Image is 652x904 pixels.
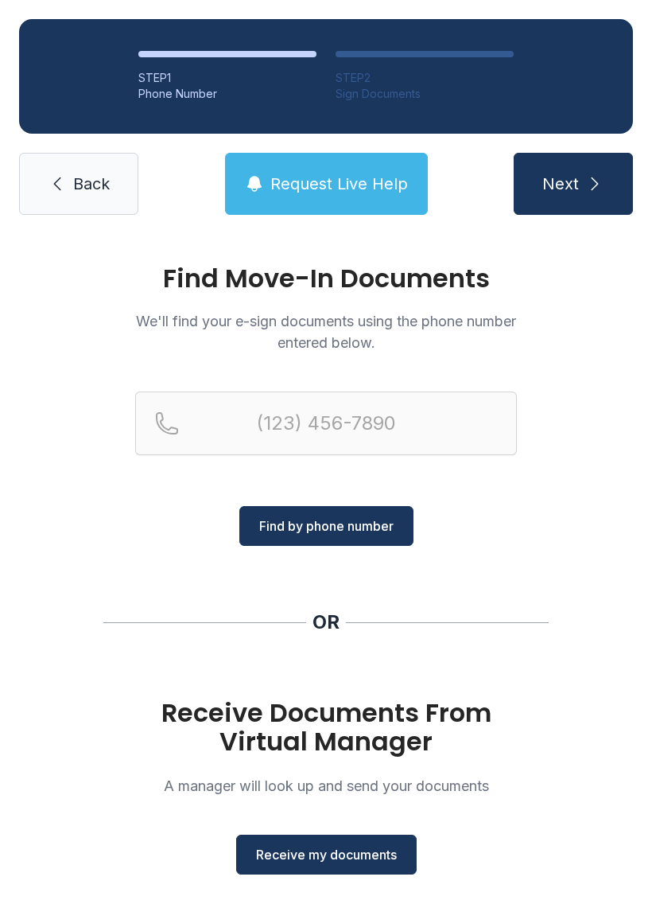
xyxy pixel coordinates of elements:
[542,173,579,195] span: Next
[259,516,394,536] span: Find by phone number
[135,310,517,353] p: We'll find your e-sign documents using the phone number entered below.
[256,845,397,864] span: Receive my documents
[336,86,514,102] div: Sign Documents
[135,699,517,756] h1: Receive Documents From Virtual Manager
[135,266,517,291] h1: Find Move-In Documents
[135,392,517,455] input: Reservation phone number
[73,173,110,195] span: Back
[312,610,340,635] div: OR
[138,86,316,102] div: Phone Number
[135,775,517,797] p: A manager will look up and send your documents
[336,70,514,86] div: STEP 2
[138,70,316,86] div: STEP 1
[270,173,408,195] span: Request Live Help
